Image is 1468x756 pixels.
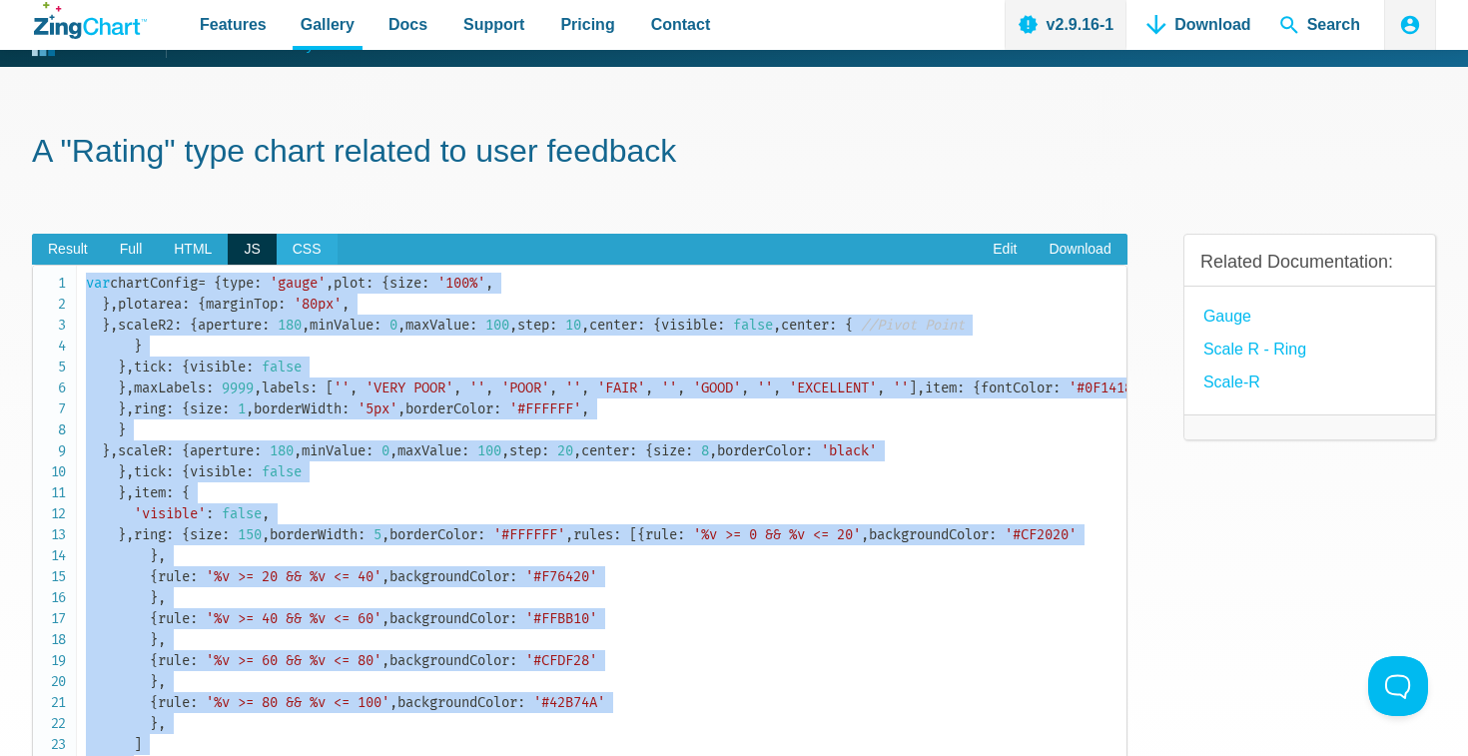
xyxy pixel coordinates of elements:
[565,317,581,334] span: 10
[653,317,661,334] span: {
[397,400,405,417] span: ,
[150,652,158,669] span: {
[190,317,198,334] span: {
[254,275,262,292] span: :
[453,379,461,396] span: ,
[893,379,909,396] span: ''
[685,442,693,459] span: :
[158,673,166,690] span: ,
[63,36,146,54] strong: Gallery
[206,652,381,669] span: '%v >= 60 && %v <= 80'
[613,526,621,543] span: :
[845,317,853,334] span: {
[501,379,549,396] span: 'POOR'
[366,379,453,396] span: 'VERY POOR'
[1005,526,1077,543] span: '#CF2020'
[182,442,190,459] span: {
[206,568,381,585] span: '%v >= 20 && %v <= 40'
[437,275,485,292] span: '100%'
[246,400,254,417] span: ,
[262,463,302,480] span: false
[637,526,645,543] span: {
[741,379,749,396] span: ,
[214,275,222,292] span: {
[1368,656,1428,716] iframe: Toggle Customer Support
[1203,303,1251,330] a: Gauge
[126,484,134,501] span: ,
[222,379,254,396] span: 9999
[102,296,110,313] span: }
[118,359,126,376] span: }
[373,317,381,334] span: :
[366,442,373,459] span: :
[32,234,104,266] span: Result
[973,379,981,396] span: {
[525,568,597,585] span: '#F76420'
[301,11,355,38] span: Gallery
[565,379,581,396] span: ''
[326,379,334,396] span: [
[110,317,118,334] span: ,
[477,442,501,459] span: 100
[190,610,198,627] span: :
[254,442,262,459] span: :
[463,11,524,38] span: Support
[1069,379,1140,396] span: '#0F1418'
[581,400,589,417] span: ,
[733,317,773,334] span: false
[381,652,389,669] span: ,
[1203,369,1260,395] a: Scale-R
[158,631,166,648] span: ,
[326,275,334,292] span: ,
[182,296,190,313] span: :
[381,568,389,585] span: ,
[277,234,338,266] span: CSS
[517,694,525,711] span: :
[485,275,493,292] span: ,
[501,442,509,459] span: ,
[645,442,653,459] span: {
[206,694,389,711] span: '%v >= 80 && %v <= 100'
[388,11,427,38] span: Docs
[166,463,174,480] span: :
[389,694,397,711] span: ,
[1033,234,1126,266] a: Download
[158,547,166,564] span: ,
[573,442,581,459] span: ,
[262,526,270,543] span: ,
[174,317,182,334] span: :
[366,275,373,292] span: :
[350,379,358,396] span: ,
[150,610,158,627] span: {
[389,442,397,459] span: ,
[182,359,190,376] span: {
[509,610,517,627] span: :
[509,400,581,417] span: '#FFFFFF'
[485,379,493,396] span: ,
[565,526,573,543] span: ,
[126,359,134,376] span: ,
[150,631,158,648] span: }
[166,359,174,376] span: :
[206,379,214,396] span: :
[541,442,549,459] span: :
[118,484,126,501] span: }
[254,379,262,396] span: ,
[358,526,366,543] span: :
[166,442,174,459] span: :
[310,379,318,396] span: :
[118,526,126,543] span: }
[126,379,134,396] span: ,
[206,610,381,627] span: '%v >= 40 && %v <= 60'
[358,400,397,417] span: '5px'
[158,589,166,606] span: ,
[381,526,389,543] span: ,
[262,505,270,522] span: ,
[560,11,614,38] span: Pricing
[693,379,741,396] span: 'GOOD'
[118,400,126,417] span: }
[677,526,685,543] span: :
[262,317,270,334] span: :
[1200,251,1419,274] h3: Related Documentation:
[789,379,877,396] span: 'EXCELLENT'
